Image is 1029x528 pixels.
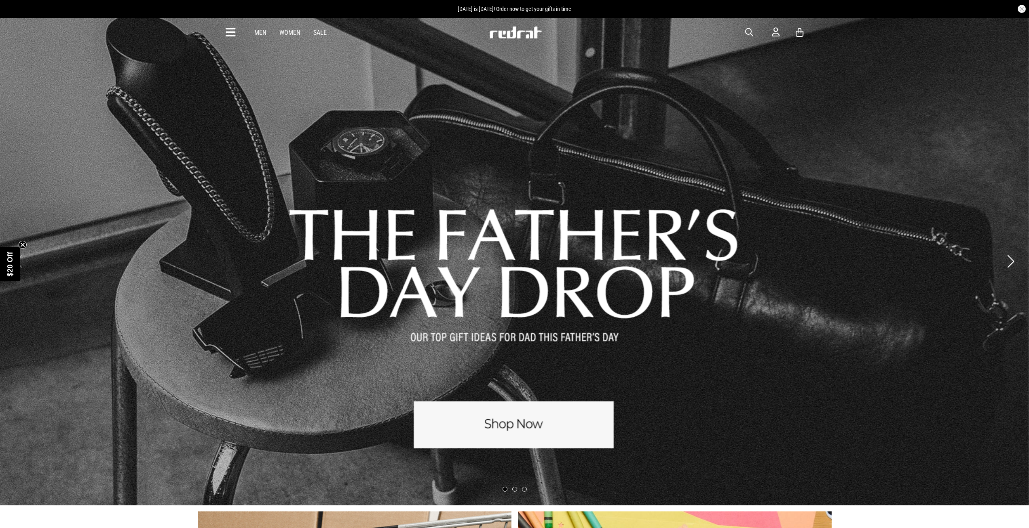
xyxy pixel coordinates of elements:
img: Redrat logo [489,26,542,38]
a: Women [279,29,300,36]
button: Close teaser [19,241,27,249]
button: Next slide [1005,252,1016,270]
a: Men [254,29,266,36]
span: [DATE] is [DATE]! Order now to get your gifts in time [458,6,571,12]
span: $20 Off [6,252,14,276]
a: Sale [313,29,327,36]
